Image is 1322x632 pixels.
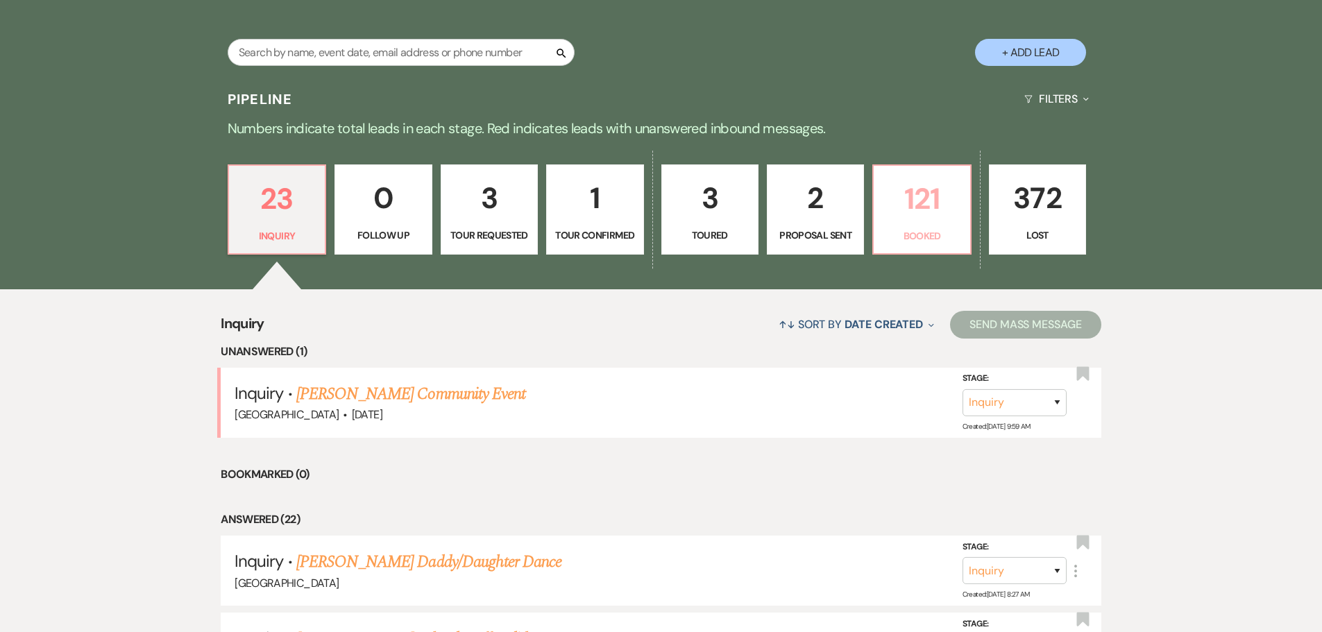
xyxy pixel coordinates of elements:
[162,117,1161,139] p: Numbers indicate total leads in each stage. Red indicates leads with unanswered inbound messages.
[661,164,759,255] a: 3Toured
[352,407,382,422] span: [DATE]
[450,175,529,221] p: 3
[221,511,1101,529] li: Answered (22)
[776,175,855,221] p: 2
[450,228,529,243] p: Tour Requested
[296,382,525,407] a: [PERSON_NAME] Community Event
[963,422,1031,431] span: Created: [DATE] 9:59 AM
[235,550,283,572] span: Inquiry
[963,617,1067,632] label: Stage:
[237,176,316,222] p: 23
[235,576,339,590] span: [GEOGRAPHIC_DATA]
[1019,80,1094,117] button: Filters
[228,39,575,66] input: Search by name, event date, email address or phone number
[296,549,561,574] a: [PERSON_NAME] Daddy/Daughter Dance
[776,228,855,243] p: Proposal Sent
[975,39,1086,66] button: + Add Lead
[344,228,423,243] p: Follow Up
[767,164,864,255] a: 2Proposal Sent
[221,466,1101,484] li: Bookmarked (0)
[963,371,1067,386] label: Stage:
[882,228,961,244] p: Booked
[441,164,538,255] a: 3Tour Requested
[235,382,283,404] span: Inquiry
[845,317,923,332] span: Date Created
[228,89,293,109] h3: Pipeline
[998,175,1077,221] p: 372
[228,164,326,255] a: 23Inquiry
[344,175,423,221] p: 0
[779,317,795,332] span: ↑↓
[221,313,264,343] span: Inquiry
[334,164,432,255] a: 0Follow Up
[963,590,1030,599] span: Created: [DATE] 8:27 AM
[989,164,1086,255] a: 372Lost
[555,175,634,221] p: 1
[773,306,940,343] button: Sort By Date Created
[546,164,643,255] a: 1Tour Confirmed
[963,540,1067,555] label: Stage:
[237,228,316,244] p: Inquiry
[555,228,634,243] p: Tour Confirmed
[670,175,749,221] p: 3
[998,228,1077,243] p: Lost
[670,228,749,243] p: Toured
[882,176,961,222] p: 121
[235,407,339,422] span: [GEOGRAPHIC_DATA]
[950,311,1101,339] button: Send Mass Message
[872,164,971,255] a: 121Booked
[221,343,1101,361] li: Unanswered (1)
